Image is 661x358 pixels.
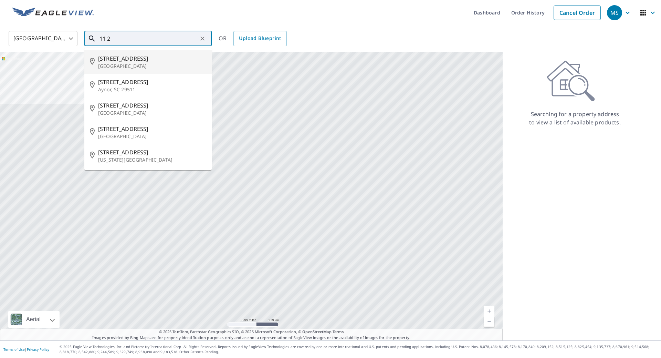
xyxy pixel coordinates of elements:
div: OR [219,31,287,46]
span: © 2025 TomTom, Earthstar Geographics SIO, © 2025 Microsoft Corporation, © [159,329,344,335]
a: Cancel Order [554,6,601,20]
p: [US_STATE][GEOGRAPHIC_DATA] [98,156,206,163]
span: [STREET_ADDRESS] [98,54,206,63]
img: EV Logo [12,8,94,18]
p: [GEOGRAPHIC_DATA] [98,110,206,116]
a: Privacy Policy [27,347,49,352]
span: [STREET_ADDRESS] [98,78,206,86]
a: Current Level 5, Zoom In [484,306,494,316]
span: [STREET_ADDRESS] [98,125,206,133]
p: [GEOGRAPHIC_DATA] [98,133,206,140]
span: Upload Blueprint [239,34,281,43]
p: Aynor, SC 29511 [98,86,206,93]
a: OpenStreetMap [302,329,331,334]
button: Clear [198,34,207,43]
p: [GEOGRAPHIC_DATA] [98,63,206,70]
a: Current Level 5, Zoom Out [484,316,494,327]
span: [STREET_ADDRESS] [98,148,206,156]
div: MS [607,5,622,20]
span: [STREET_ADDRESS] [98,101,206,110]
a: Upload Blueprint [233,31,286,46]
a: Terms [333,329,344,334]
div: Aerial [8,311,60,328]
p: Searching for a property address to view a list of available products. [529,110,621,126]
div: [GEOGRAPHIC_DATA] [9,29,77,48]
p: | [3,347,49,351]
input: Search by address or latitude-longitude [99,29,198,48]
a: Terms of Use [3,347,25,352]
div: Aerial [24,311,43,328]
p: © 2025 Eagle View Technologies, Inc. and Pictometry International Corp. All Rights Reserved. Repo... [60,344,658,355]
